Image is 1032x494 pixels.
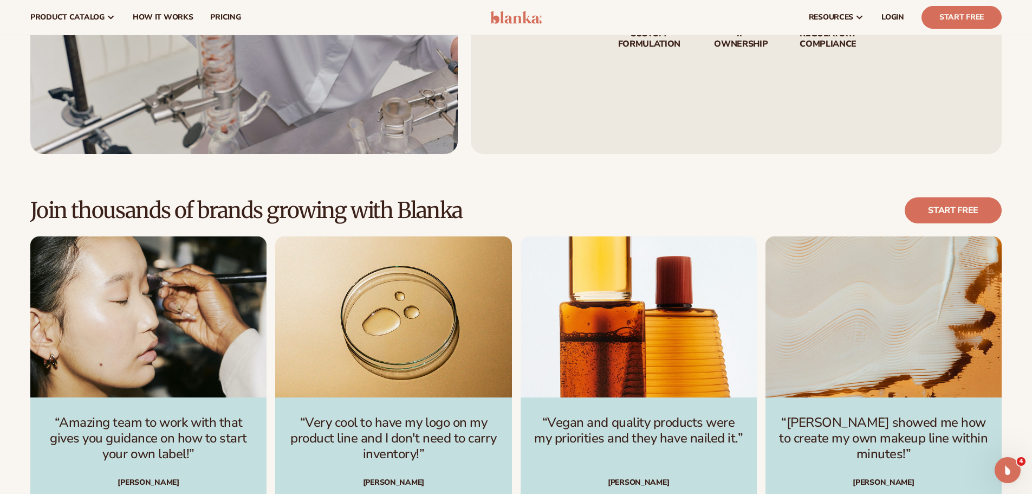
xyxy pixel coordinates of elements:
[615,29,683,49] p: Custom formulation
[288,479,498,486] div: [PERSON_NAME]
[765,236,1002,397] img: image_template--19526983188695__image_description_and_name_FJ4Pn4
[43,479,254,486] div: [PERSON_NAME]
[521,236,757,397] img: image_template--19526983188695__image_description_and_name_FJ4Pn4
[30,198,463,222] h2: Join thousands of brands growing with Blanka
[713,29,768,49] p: IP Ownership
[809,13,853,22] span: resources
[921,6,1002,29] a: Start Free
[905,197,1002,223] a: Start free
[995,457,1021,483] iframe: Intercom live chat
[534,415,744,446] p: “Vegan and quality products were my priorities and they have nailed it.”
[881,13,904,22] span: LOGIN
[490,11,542,24] img: logo
[1017,457,1025,466] span: 4
[30,13,105,22] span: product catalog
[534,464,744,487] div: [PERSON_NAME]
[43,415,254,461] p: “Amazing team to work with that gives you guidance on how to start your own label!”
[799,29,857,49] p: regulatory compliance
[288,415,498,461] p: “Very cool to have my logo on my product line and I don't need to carry inventory!”
[133,13,193,22] span: How It Works
[778,479,989,486] div: [PERSON_NAME]
[210,13,241,22] span: pricing
[778,415,989,461] p: “[PERSON_NAME] showed me how to create my own makeup line within minutes!”
[275,236,511,397] img: image_template--19526983188695__image_description_and_name_FJ4Pn4
[30,236,267,397] img: image_template--19526983188695__image_description_and_name_FJ4Pn4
